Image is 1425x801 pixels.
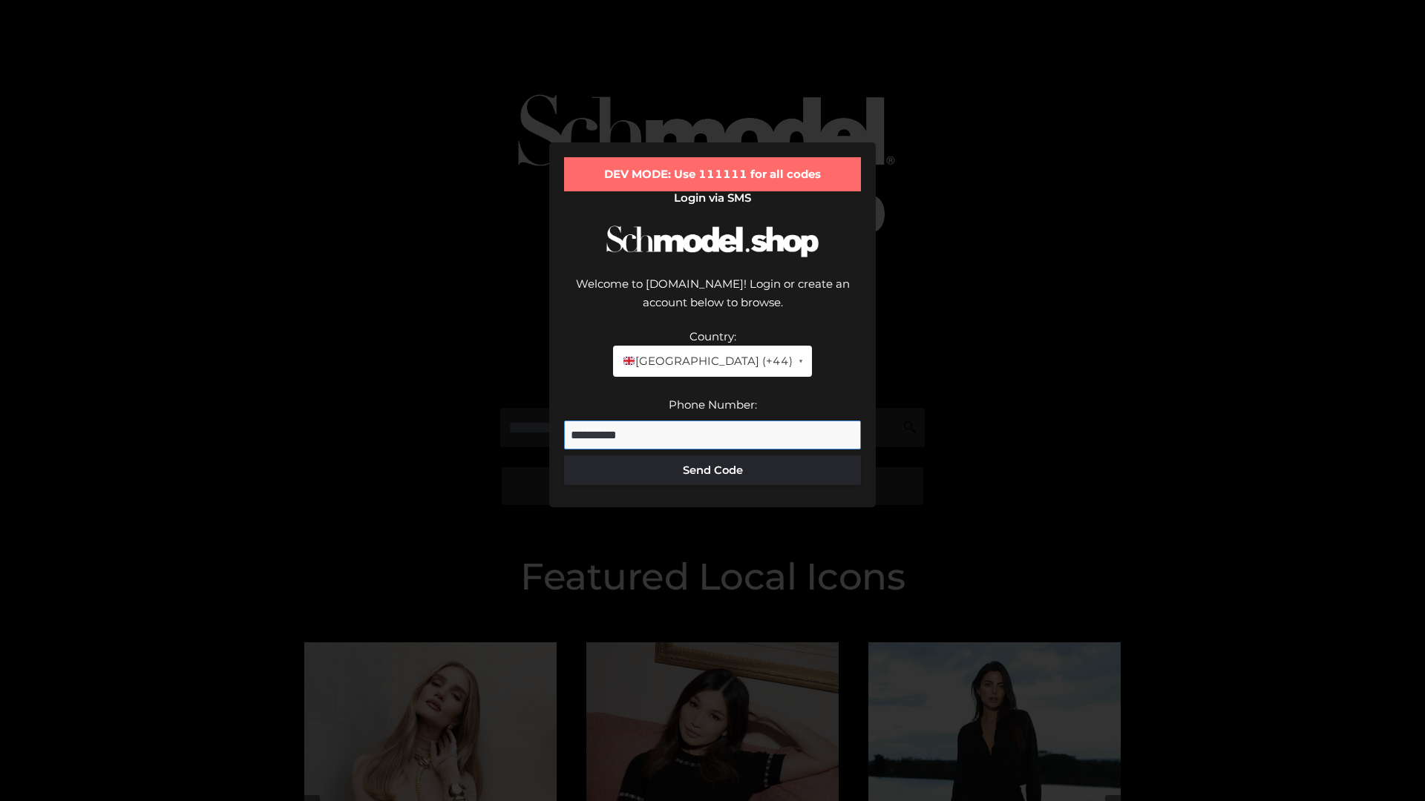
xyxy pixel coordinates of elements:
[564,455,861,485] button: Send Code
[601,212,824,271] img: Schmodel Logo
[564,157,861,191] div: DEV MODE: Use 111111 for all codes
[623,355,635,366] img: 🇬🇧
[564,274,861,327] div: Welcome to [DOMAIN_NAME]! Login or create an account below to browse.
[622,352,792,371] span: [GEOGRAPHIC_DATA] (+44)
[669,398,757,412] label: Phone Number:
[564,191,861,205] h2: Login via SMS
[689,329,736,343] label: Country:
